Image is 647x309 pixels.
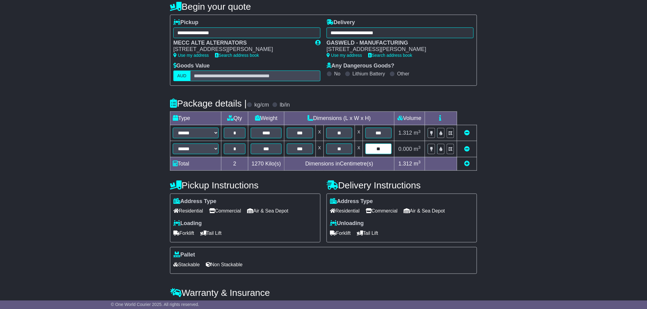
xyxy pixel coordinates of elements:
[200,228,222,238] span: Tail Lift
[394,112,425,125] td: Volume
[173,252,195,258] label: Pallet
[173,46,309,53] div: [STREET_ADDRESS][PERSON_NAME]
[170,288,477,298] h4: Warranty & Insurance
[327,63,394,69] label: Any Dangerous Goods?
[111,302,199,307] span: © One World Courier 2025. All rights reserved.
[206,260,242,269] span: Non Stackable
[173,19,198,26] label: Pickup
[398,161,412,167] span: 1.312
[327,53,362,58] a: Use my address
[247,206,289,216] span: Air & Sea Depot
[284,157,394,170] td: Dimensions in Centimetre(s)
[366,206,397,216] span: Commercial
[418,145,421,150] sup: 3
[254,102,269,108] label: kg/cm
[327,40,468,46] div: GASWELD - MANUFACTURING
[353,71,385,77] label: Lithium Battery
[464,130,470,136] a: Remove this item
[327,46,468,53] div: [STREET_ADDRESS][PERSON_NAME]
[173,71,190,81] label: AUD
[355,141,363,157] td: x
[173,40,309,46] div: MECC ALTE ALTERNATORS
[414,161,421,167] span: m
[368,53,412,58] a: Search address book
[215,53,259,58] a: Search address book
[248,157,284,170] td: Kilo(s)
[398,146,412,152] span: 0.000
[418,160,421,164] sup: 3
[330,228,351,238] span: Forklift
[248,112,284,125] td: Weight
[173,206,203,216] span: Residential
[170,157,221,170] td: Total
[327,180,477,190] h4: Delivery Instructions
[355,125,363,141] td: x
[284,112,394,125] td: Dimensions (L x W x H)
[173,260,200,269] span: Stackable
[173,53,209,58] a: Use my address
[173,63,210,69] label: Goods Value
[170,180,320,190] h4: Pickup Instructions
[170,112,221,125] td: Type
[330,220,364,227] label: Unloading
[173,198,216,205] label: Address Type
[397,71,409,77] label: Other
[334,71,340,77] label: No
[280,102,290,108] label: lb/in
[170,2,477,12] h4: Begin your quote
[316,141,323,157] td: x
[209,206,241,216] span: Commercial
[252,161,264,167] span: 1270
[330,198,373,205] label: Address Type
[221,112,248,125] td: Qty
[330,206,360,216] span: Residential
[316,125,323,141] td: x
[327,19,355,26] label: Delivery
[418,129,421,134] sup: 3
[464,161,470,167] a: Add new item
[221,157,248,170] td: 2
[173,228,194,238] span: Forklift
[398,130,412,136] span: 1.312
[170,98,247,108] h4: Package details |
[404,206,445,216] span: Air & Sea Depot
[414,130,421,136] span: m
[173,220,202,227] label: Loading
[464,146,470,152] a: Remove this item
[414,146,421,152] span: m
[357,228,378,238] span: Tail Lift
